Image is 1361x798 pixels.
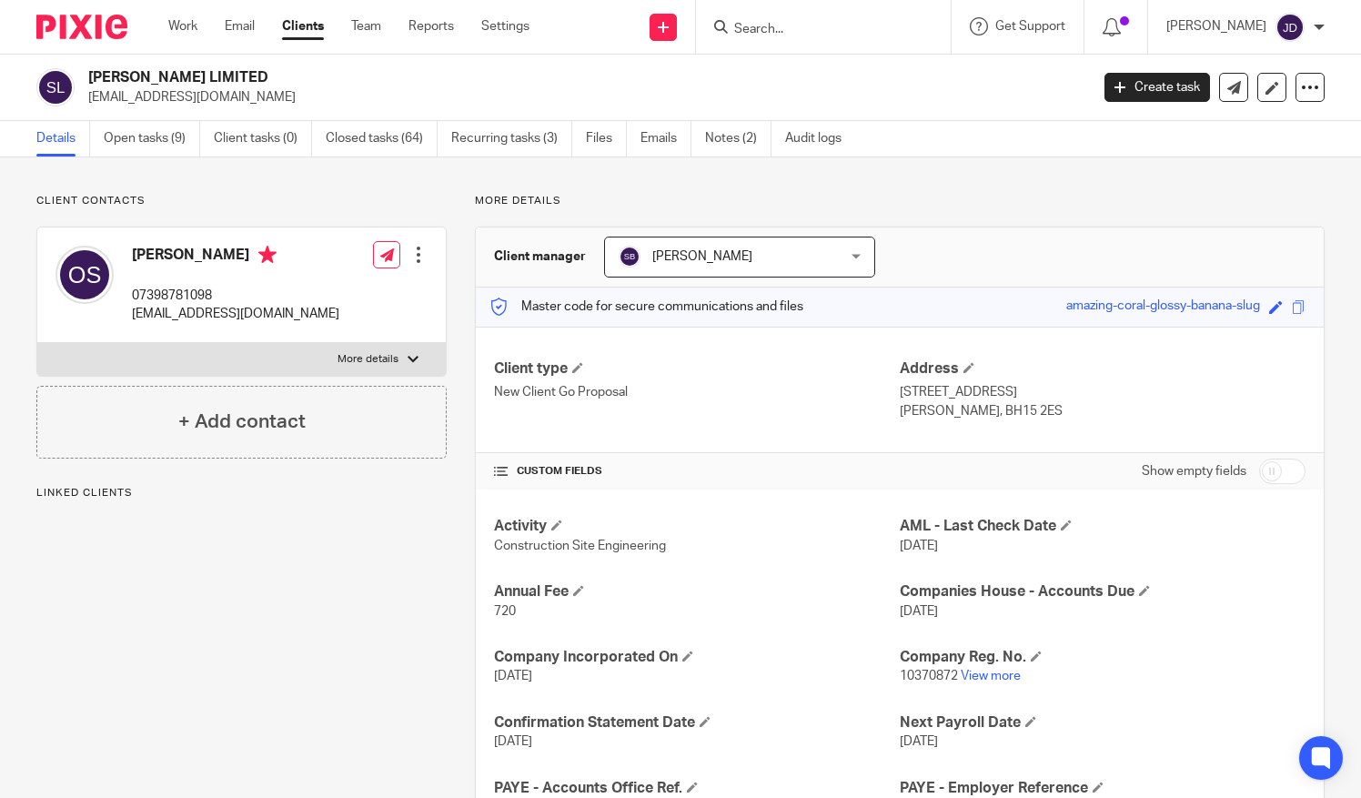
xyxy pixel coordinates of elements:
[900,540,938,552] span: [DATE]
[104,121,200,157] a: Open tasks (9)
[132,305,339,323] p: [EMAIL_ADDRESS][DOMAIN_NAME]
[1066,297,1260,318] div: amazing-coral-glossy-banana-slug
[494,713,900,732] h4: Confirmation Statement Date
[900,383,1306,401] p: [STREET_ADDRESS]
[900,402,1306,420] p: [PERSON_NAME], BH15 2ES
[995,20,1065,33] span: Get Support
[652,250,752,263] span: [PERSON_NAME]
[900,517,1306,536] h4: AML - Last Check Date
[494,582,900,601] h4: Annual Fee
[494,648,900,667] h4: Company Incorporated On
[586,121,627,157] a: Files
[494,247,586,266] h3: Client manager
[494,359,900,379] h4: Client type
[900,670,958,682] span: 10370872
[494,779,900,798] h4: PAYE - Accounts Office Ref.
[36,194,447,208] p: Client contacts
[55,246,114,304] img: svg%3E
[36,121,90,157] a: Details
[451,121,572,157] a: Recurring tasks (3)
[785,121,855,157] a: Audit logs
[225,17,255,35] a: Email
[214,121,312,157] a: Client tasks (0)
[351,17,381,35] a: Team
[619,246,640,268] img: svg%3E
[961,670,1021,682] a: View more
[489,298,803,316] p: Master code for secure communications and files
[408,17,454,35] a: Reports
[494,670,532,682] span: [DATE]
[1166,17,1266,35] p: [PERSON_NAME]
[326,121,438,157] a: Closed tasks (64)
[338,352,398,367] p: More details
[494,735,532,748] span: [DATE]
[900,779,1306,798] h4: PAYE - Employer Reference
[36,15,127,39] img: Pixie
[36,68,75,106] img: svg%3E
[168,17,197,35] a: Work
[282,17,324,35] a: Clients
[494,517,900,536] h4: Activity
[1142,462,1246,480] label: Show empty fields
[900,735,938,748] span: [DATE]
[900,648,1306,667] h4: Company Reg. No.
[1104,73,1210,102] a: Create task
[900,605,938,618] span: [DATE]
[732,22,896,38] input: Search
[494,540,666,552] span: Construction Site Engineering
[88,68,880,87] h2: [PERSON_NAME] LIMITED
[640,121,691,157] a: Emails
[88,88,1077,106] p: [EMAIL_ADDRESS][DOMAIN_NAME]
[1275,13,1305,42] img: svg%3E
[132,246,339,268] h4: [PERSON_NAME]
[900,359,1306,379] h4: Address
[178,408,306,436] h4: + Add contact
[258,246,277,264] i: Primary
[494,464,900,479] h4: CUSTOM FIELDS
[36,486,447,500] p: Linked clients
[494,605,516,618] span: 720
[900,713,1306,732] h4: Next Payroll Date
[494,383,900,401] p: New Client Go Proposal
[481,17,529,35] a: Settings
[900,582,1306,601] h4: Companies House - Accounts Due
[705,121,771,157] a: Notes (2)
[475,194,1325,208] p: More details
[132,287,339,305] p: 07398781098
